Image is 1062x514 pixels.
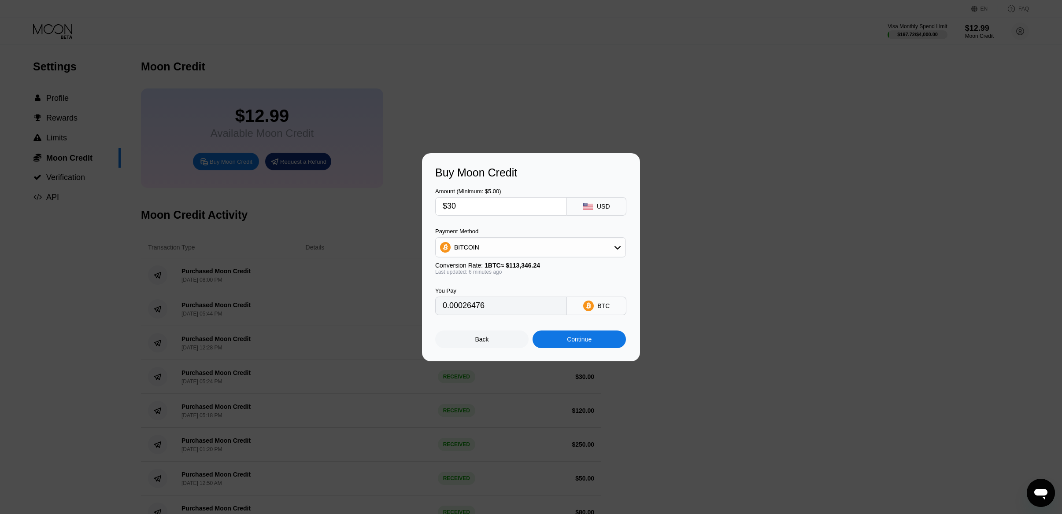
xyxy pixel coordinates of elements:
[435,262,626,269] div: Conversion Rate:
[475,336,489,343] div: Back
[567,336,592,343] div: Continue
[435,269,626,275] div: Last updated: 6 minutes ago
[435,330,529,348] div: Back
[436,239,625,256] div: BITCOIN
[454,244,479,251] div: BITCOIN
[597,302,610,309] div: BTC
[435,188,567,195] div: Amount (Minimum: $5.00)
[1027,479,1055,507] iframe: Кнопка запуска окна обмена сообщениями
[485,262,540,269] span: 1 BTC ≈ $113,346.24
[533,330,626,348] div: Continue
[435,166,627,179] div: Buy Moon Credit
[435,228,626,235] div: Payment Method
[597,203,610,210] div: USD
[435,287,567,294] div: You Pay
[443,198,559,215] input: $0.00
